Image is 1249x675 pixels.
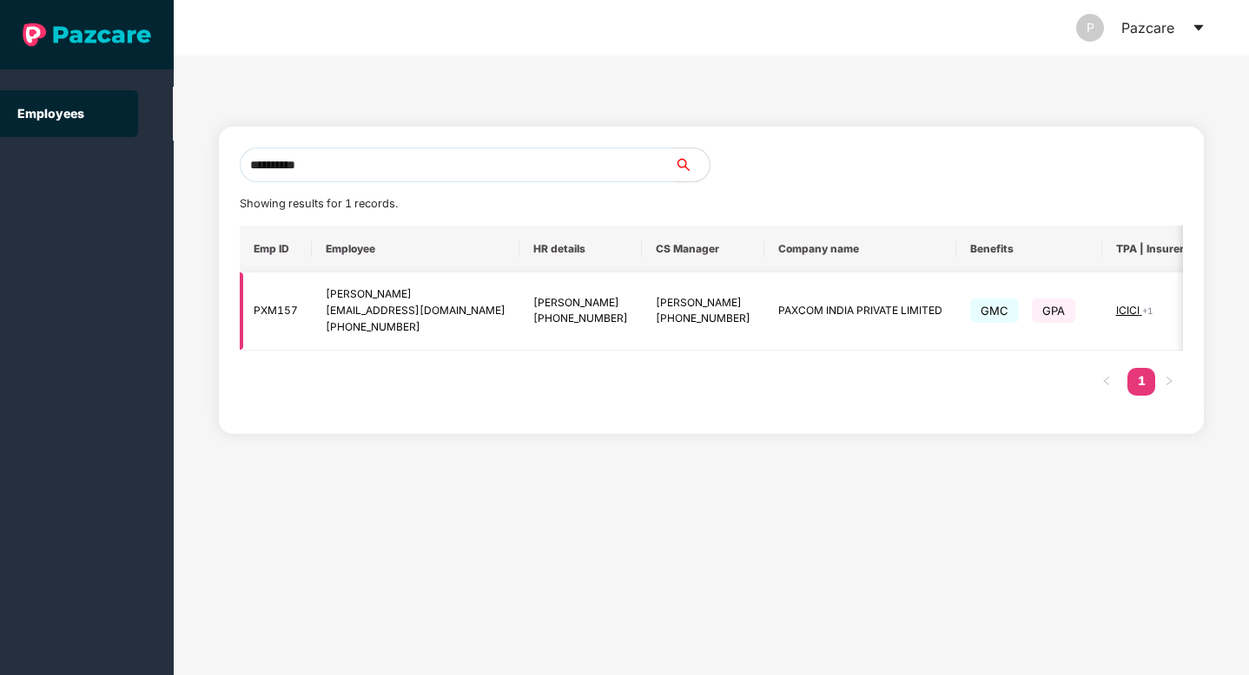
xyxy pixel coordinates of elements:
li: Previous Page [1093,368,1120,396]
td: PXM157 [240,272,312,351]
td: PAXCOM INDIA PRIVATE LIMITED [764,272,956,351]
span: Showing results for 1 records. [240,197,398,210]
span: right [1164,376,1174,386]
span: left [1101,376,1112,386]
div: [EMAIL_ADDRESS][DOMAIN_NAME] [326,303,506,319]
span: ICICI [1116,304,1142,317]
button: left [1093,368,1120,396]
li: 1 [1127,368,1155,396]
span: GMC [970,298,1019,323]
span: GPA [1032,298,1075,323]
th: Benefits [956,226,1102,272]
button: right [1155,368,1183,396]
th: CS Manager [642,226,764,272]
span: + 1 [1142,305,1153,316]
span: P [1087,14,1094,42]
div: [PHONE_NUMBER] [656,311,750,327]
div: [PERSON_NAME] [533,295,628,311]
div: [PHONE_NUMBER] [326,319,506,336]
button: search [674,147,710,182]
th: HR details [519,226,642,272]
li: Next Page [1155,368,1183,396]
th: Employee [312,226,519,272]
th: TPA | Insurer [1102,226,1198,272]
span: caret-down [1192,21,1206,35]
th: Company name [764,226,956,272]
div: [PERSON_NAME] [326,286,506,303]
th: Emp ID [240,226,312,272]
div: [PERSON_NAME] [656,295,750,311]
a: Employees [17,106,84,121]
span: search [674,158,710,172]
div: [PHONE_NUMBER] [533,311,628,327]
a: 1 [1127,368,1155,394]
